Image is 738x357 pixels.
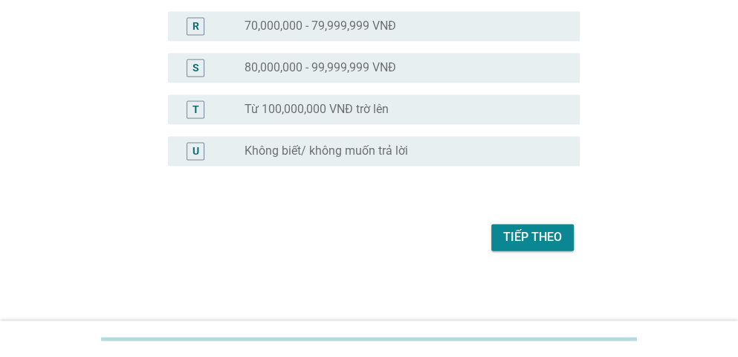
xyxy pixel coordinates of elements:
[192,143,199,158] div: U
[192,101,199,117] div: T
[192,59,199,75] div: S
[245,60,396,75] label: 80,000,000 - 99,999,999 VNĐ
[491,224,574,251] button: Tiếp theo
[245,144,408,158] label: Không biết/ không muốn trả lời
[245,19,396,33] label: 70,000,000 - 79,999,999 VNĐ
[245,102,389,117] label: Từ 100,000,000 VNĐ trờ lên
[503,228,562,246] div: Tiếp theo
[192,18,199,33] div: R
